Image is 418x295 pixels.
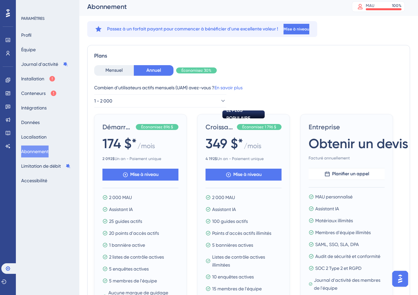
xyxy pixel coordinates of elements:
[212,274,254,279] font: 10 enquêtes actives
[21,134,47,140] font: Localisation
[314,277,380,291] font: Journal d'activité des membres de l'équipe
[212,286,262,291] font: 15 membres de l'équipe
[141,142,155,150] font: mois
[315,254,380,259] font: Audit de sécurité et conformité
[315,266,361,271] font: SOC 2 Type 2 et RGPD
[109,278,157,283] font: 5 membres de l'équipe
[105,67,123,73] font: Mensuel
[212,219,248,224] font: 100 guides actifs
[206,169,282,181] button: Mise à niveau
[21,102,47,114] button: Intégrations
[309,136,408,151] font: Obtenir un devis
[315,194,353,199] font: MAU personnalisé
[390,269,410,289] iframe: Lanceur d'assistant d'IA UserGuiding
[87,3,127,11] font: Abonnement
[21,76,44,81] font: Installation
[107,26,278,32] font: Passez à un forfait payant pour commencer à bénéficier d'une excellente valeur !
[212,207,236,212] font: Assistant IA
[309,168,385,180] button: Planifier un appel
[366,3,374,8] font: MAU
[21,29,31,41] button: Profil
[214,85,243,90] a: En savoir plus
[109,266,149,272] font: 5 enquêtes actives
[21,32,31,38] font: Profil
[109,207,133,212] font: Assistant IA
[206,123,240,131] font: Croissance
[226,107,250,121] font: LE PLUS POPULAIRE
[21,44,36,56] button: Équipe
[102,156,112,161] font: 2 092
[21,16,45,21] font: PARAMÈTRES
[332,171,369,177] font: Planifier un appel
[315,206,339,211] font: Assistant IA
[94,65,134,76] button: Mensuel
[206,156,215,161] font: 4 192
[141,125,173,129] font: Économisez 896 $
[21,105,47,110] font: Intégrations
[212,242,253,248] font: 5 bannières actives
[244,142,247,150] font: /
[21,91,46,96] font: Conteneurs
[21,131,47,143] button: Localisation
[21,116,40,128] button: Données
[134,65,173,76] button: Annuel
[315,242,359,247] font: SAML, SSO, SLA, DPA
[102,136,137,151] font: 174 $*
[215,156,217,161] font: $
[315,230,371,235] font: Membres d'équipe illimités
[21,58,68,70] button: Journal d'activité
[21,47,36,52] font: Équipe
[21,146,49,157] button: Abonnement
[212,254,265,268] font: Listes de contrôle actives illimitées
[146,67,161,73] font: Annuel
[315,218,353,223] font: Matériaux illimités
[21,175,47,187] button: Accessibilité
[247,142,261,150] font: mois
[181,68,211,73] font: Économisez 30%
[109,242,145,248] font: 1 bannière active
[212,195,235,200] font: 2 000 MAU
[392,3,399,8] font: 100
[284,24,309,34] button: Mise à niveau
[109,195,132,200] font: 2 000 MAU
[21,120,40,125] font: Données
[109,231,159,236] font: 20 points d'accès actifs
[21,87,57,99] button: Conteneurs
[309,156,350,160] font: Facturé annuellement
[137,142,141,150] font: /
[21,163,61,169] font: Limitation de débit
[284,27,309,31] font: Mise à niveau
[109,254,164,260] font: 2 listes de contrôle actives
[94,98,112,104] font: 1 - 2 000
[102,123,135,131] font: Démarreur
[115,156,161,161] font: Un an - Paiement unique
[102,169,178,181] button: Mise à niveau
[399,3,401,8] font: %
[112,156,115,161] font: $
[21,178,47,183] font: Accessibilité
[130,172,159,177] font: Mise à niveau
[21,73,56,85] button: Installation
[212,231,271,236] font: Points d'accès actifs illimités
[94,53,107,59] font: Plans
[309,123,340,131] font: Entreprise
[21,62,58,67] font: Journal d'activité
[206,136,243,151] font: 349 $*
[109,219,142,224] font: 25 guides actifs
[21,149,49,154] font: Abonnement
[94,94,226,107] button: 1 - 2 000
[242,125,276,129] font: Économisez 1 796 $
[21,160,71,172] button: Limitation de débit
[217,156,264,161] font: Un an - Paiement unique
[94,85,214,90] font: Combien d'utilisateurs actifs mensuels (UAM) avez-vous ?
[233,172,262,177] font: Mise à niveau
